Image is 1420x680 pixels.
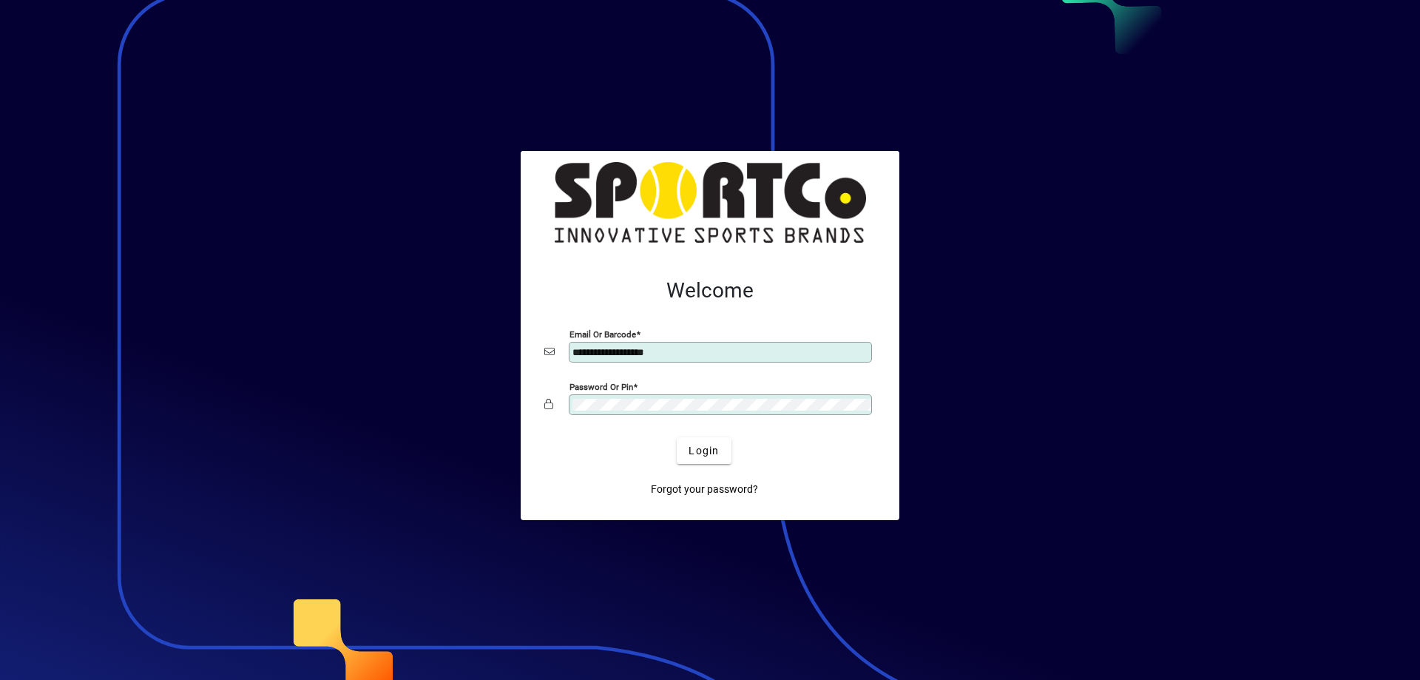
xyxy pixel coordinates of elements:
[569,329,636,340] mat-label: Email or Barcode
[645,476,764,502] a: Forgot your password?
[689,443,719,459] span: Login
[569,382,633,392] mat-label: Password or Pin
[677,437,731,464] button: Login
[651,482,758,497] span: Forgot your password?
[544,278,876,303] h2: Welcome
